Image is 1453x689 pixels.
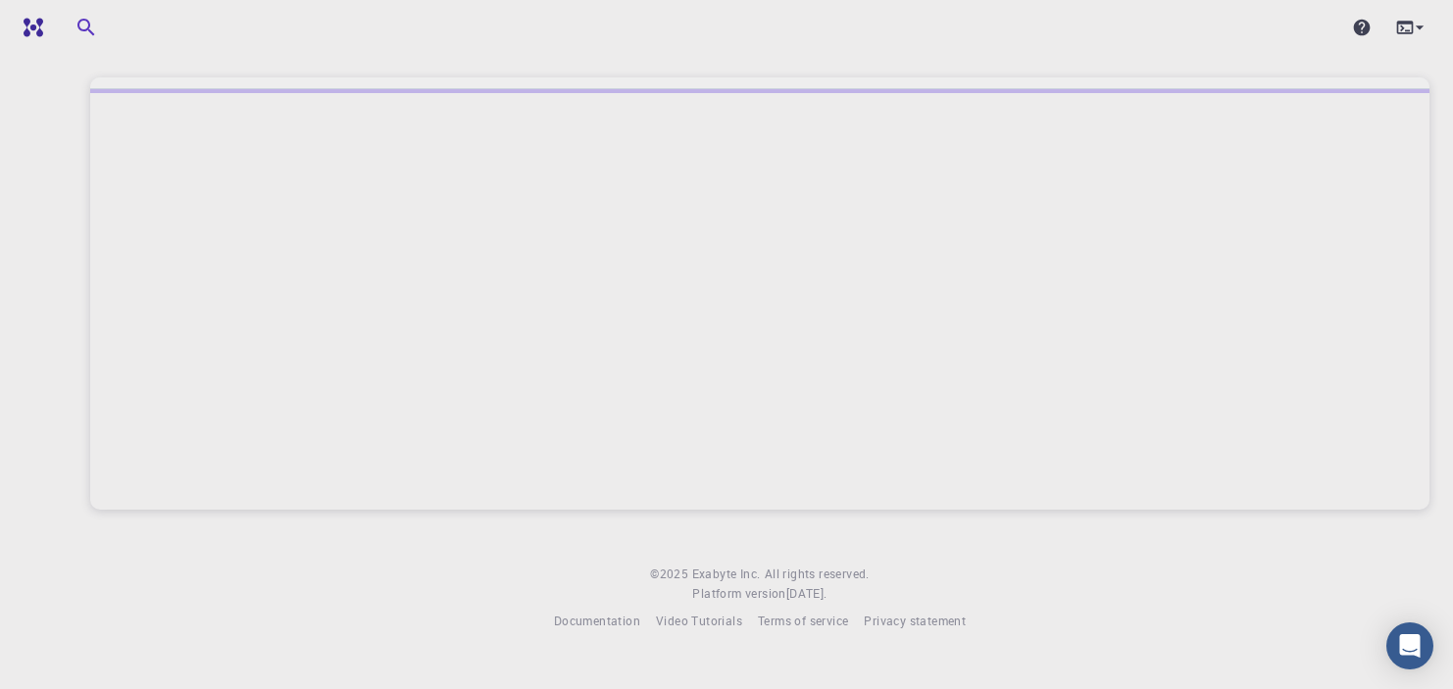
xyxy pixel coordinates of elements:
span: Video Tutorials [656,613,742,628]
span: © 2025 [650,565,691,584]
a: Terms of service [758,612,848,631]
span: [DATE] . [786,585,827,601]
a: [DATE]. [786,584,827,604]
span: All rights reserved. [765,565,870,584]
a: Exabyte Inc. [692,565,761,584]
span: Terms of service [758,613,848,628]
span: Exabyte Inc. [692,566,761,581]
span: Privacy statement [864,613,966,628]
a: Privacy statement [864,612,966,631]
span: Documentation [554,613,640,628]
span: Platform version [692,584,785,604]
a: Video Tutorials [656,612,742,631]
img: logo [16,18,43,37]
a: Documentation [554,612,640,631]
div: Open Intercom Messenger [1386,622,1433,669]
